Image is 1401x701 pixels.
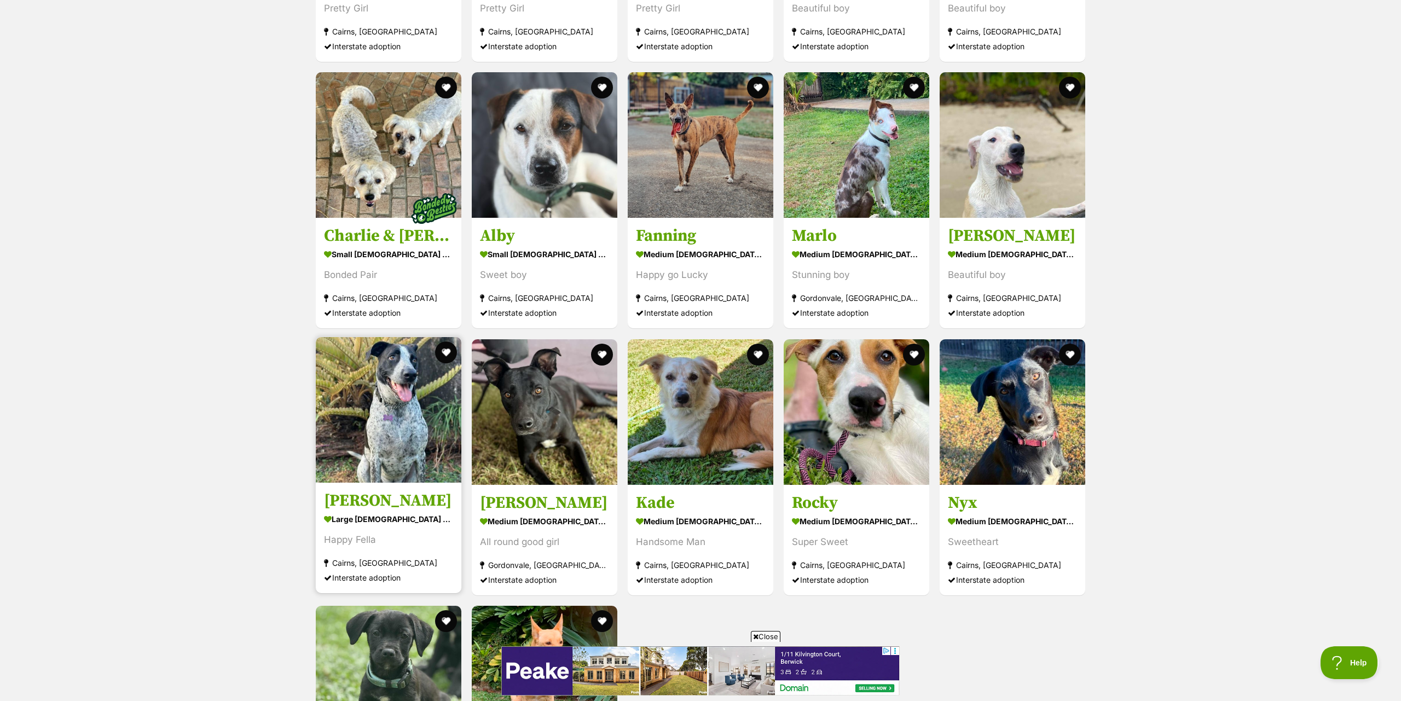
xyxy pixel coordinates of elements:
[472,339,617,485] img: Kellie
[472,484,617,595] a: [PERSON_NAME] medium [DEMOGRAPHIC_DATA] Dog All round good girl Gordonvale, [GEOGRAPHIC_DATA] Int...
[784,339,929,485] img: Rocky
[324,39,453,54] div: Interstate adoption
[747,344,769,366] button: favourite
[324,306,453,321] div: Interstate adoption
[480,572,609,587] div: Interstate adoption
[948,268,1077,283] div: Beautiful boy
[948,39,1077,54] div: Interstate adoption
[316,72,461,218] img: Charlie & Isa
[480,306,609,321] div: Interstate adoption
[628,484,773,595] a: Kade medium [DEMOGRAPHIC_DATA] Dog Handsome Man Cairns, [GEOGRAPHIC_DATA] Interstate adoption fav...
[636,24,765,39] div: Cairns, [GEOGRAPHIC_DATA]
[435,77,457,99] button: favourite
[480,493,609,513] h3: [PERSON_NAME]
[636,572,765,587] div: Interstate adoption
[792,268,921,283] div: Stunning boy
[435,610,457,632] button: favourite
[792,558,921,572] div: Cairns, [GEOGRAPHIC_DATA]
[792,535,921,549] div: Super Sweet
[751,631,780,642] span: Close
[940,339,1085,485] img: Nyx
[940,484,1085,595] a: Nyx medium [DEMOGRAPHIC_DATA] Dog Sweetheart Cairns, [GEOGRAPHIC_DATA] Interstate adoption favourite
[792,1,921,16] div: Beautiful boy
[784,72,929,218] img: Marlo
[407,182,461,236] img: bonded besties
[747,77,769,99] button: favourite
[948,572,1077,587] div: Interstate adoption
[636,39,765,54] div: Interstate adoption
[480,268,609,283] div: Sweet boy
[792,24,921,39] div: Cairns, [GEOGRAPHIC_DATA]
[324,532,453,547] div: Happy Fella
[501,646,900,696] iframe: Advertisement
[792,513,921,529] div: medium [DEMOGRAPHIC_DATA] Dog
[636,226,765,247] h3: Fanning
[591,77,613,99] button: favourite
[948,535,1077,549] div: Sweetheart
[480,1,609,16] div: Pretty Girl
[316,337,461,483] img: Hector
[480,24,609,39] div: Cairns, [GEOGRAPHIC_DATA]
[636,535,765,549] div: Handsome Man
[636,558,765,572] div: Cairns, [GEOGRAPHIC_DATA]
[628,72,773,218] img: Fanning
[940,72,1085,218] img: Harlen
[324,226,453,247] h3: Charlie & [PERSON_NAME]
[472,218,617,329] a: Alby small [DEMOGRAPHIC_DATA] Dog Sweet boy Cairns, [GEOGRAPHIC_DATA] Interstate adoption favourite
[1321,646,1379,679] iframe: Help Scout Beacon - Open
[324,490,453,511] h3: [PERSON_NAME]
[948,493,1077,513] h3: Nyx
[792,306,921,321] div: Interstate adoption
[316,218,461,329] a: Charlie & [PERSON_NAME] small [DEMOGRAPHIC_DATA] Dog Bonded Pair Cairns, [GEOGRAPHIC_DATA] Inters...
[636,513,765,529] div: medium [DEMOGRAPHIC_DATA] Dog
[628,339,773,485] img: Kade
[324,24,453,39] div: Cairns, [GEOGRAPHIC_DATA]
[792,226,921,247] h3: Marlo
[903,77,925,99] button: favourite
[1059,344,1081,366] button: favourite
[628,218,773,329] a: Fanning medium [DEMOGRAPHIC_DATA] Dog Happy go Lucky Cairns, [GEOGRAPHIC_DATA] Interstate adoptio...
[316,482,461,593] a: [PERSON_NAME] large [DEMOGRAPHIC_DATA] Dog Happy Fella Cairns, [GEOGRAPHIC_DATA] Interstate adopt...
[480,535,609,549] div: All round good girl
[792,493,921,513] h3: Rocky
[903,344,925,366] button: favourite
[480,39,609,54] div: Interstate adoption
[591,610,613,632] button: favourite
[792,572,921,587] div: Interstate adoption
[784,484,929,595] a: Rocky medium [DEMOGRAPHIC_DATA] Dog Super Sweet Cairns, [GEOGRAPHIC_DATA] Interstate adoption fav...
[948,24,1077,39] div: Cairns, [GEOGRAPHIC_DATA]
[480,226,609,247] h3: Alby
[435,341,457,363] button: favourite
[324,268,453,283] div: Bonded Pair
[480,247,609,263] div: small [DEMOGRAPHIC_DATA] Dog
[324,511,453,527] div: large [DEMOGRAPHIC_DATA] Dog
[1059,77,1081,99] button: favourite
[636,1,765,16] div: Pretty Girl
[324,247,453,263] div: small [DEMOGRAPHIC_DATA] Dog
[636,247,765,263] div: medium [DEMOGRAPHIC_DATA] Dog
[324,570,453,585] div: Interstate adoption
[948,558,1077,572] div: Cairns, [GEOGRAPHIC_DATA]
[948,291,1077,306] div: Cairns, [GEOGRAPHIC_DATA]
[948,306,1077,321] div: Interstate adoption
[948,1,1077,16] div: Beautiful boy
[324,555,453,570] div: Cairns, [GEOGRAPHIC_DATA]
[591,344,613,366] button: favourite
[472,72,617,218] img: Alby
[636,268,765,283] div: Happy go Lucky
[324,1,453,16] div: Pretty Girl
[636,493,765,513] h3: Kade
[784,218,929,329] a: Marlo medium [DEMOGRAPHIC_DATA] Dog Stunning boy Gordonvale, [GEOGRAPHIC_DATA] Interstate adoptio...
[636,291,765,306] div: Cairns, [GEOGRAPHIC_DATA]
[792,291,921,306] div: Gordonvale, [GEOGRAPHIC_DATA]
[948,513,1077,529] div: medium [DEMOGRAPHIC_DATA] Dog
[792,39,921,54] div: Interstate adoption
[792,247,921,263] div: medium [DEMOGRAPHIC_DATA] Dog
[948,247,1077,263] div: medium [DEMOGRAPHIC_DATA] Dog
[324,291,453,306] div: Cairns, [GEOGRAPHIC_DATA]
[480,513,609,529] div: medium [DEMOGRAPHIC_DATA] Dog
[940,218,1085,329] a: [PERSON_NAME] medium [DEMOGRAPHIC_DATA] Dog Beautiful boy Cairns, [GEOGRAPHIC_DATA] Interstate ad...
[480,291,609,306] div: Cairns, [GEOGRAPHIC_DATA]
[948,226,1077,247] h3: [PERSON_NAME]
[480,558,609,572] div: Gordonvale, [GEOGRAPHIC_DATA]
